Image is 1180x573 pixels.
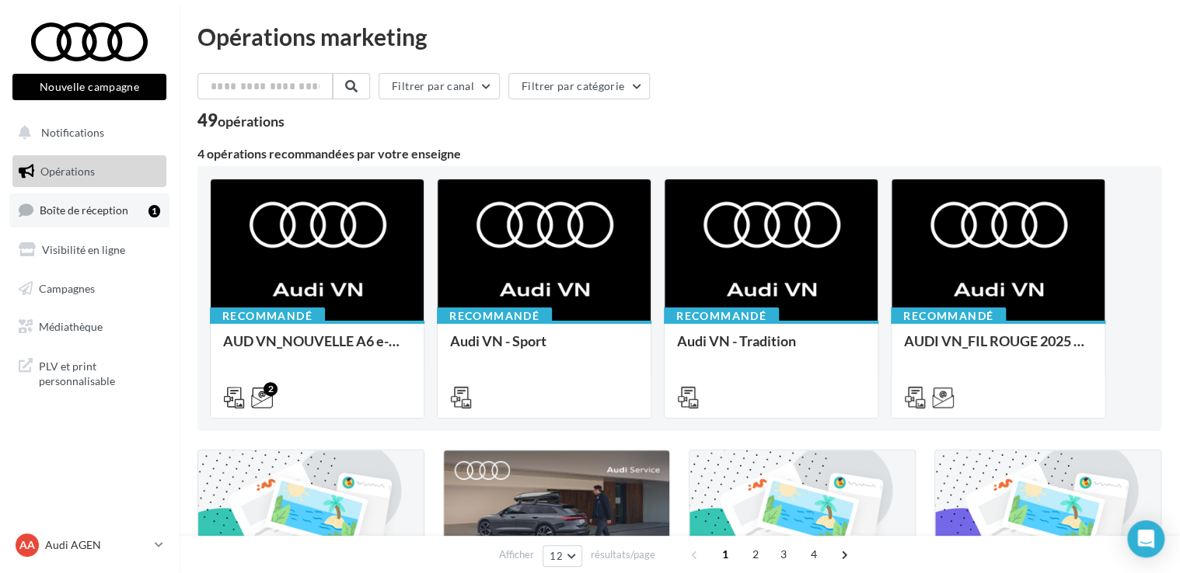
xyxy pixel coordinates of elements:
span: Boîte de réception [40,203,128,217]
button: Filtrer par canal [379,73,500,99]
div: 1 [148,205,160,217]
div: 2 [264,382,278,396]
span: 1 [713,542,738,567]
div: 4 opérations recommandées par votre enseigne [197,148,1161,160]
div: Recommandé [891,307,1006,325]
div: Audi VN - Tradition [677,333,865,364]
p: Audi AGEN [45,537,148,553]
a: Médiathèque [9,311,169,343]
div: Recommandé [664,307,779,325]
span: 12 [550,550,563,562]
a: Boîte de réception1 [9,193,169,227]
span: Médiathèque [39,320,103,333]
span: résultats/page [591,547,655,562]
span: Afficher [499,547,534,562]
div: Audi VN - Sport [450,333,638,364]
div: AUD VN_NOUVELLE A6 e-tron [223,333,411,364]
span: PLV et print personnalisable [39,356,160,389]
span: Visibilité en ligne [42,243,125,256]
span: Campagnes [39,281,95,294]
span: 4 [801,542,826,567]
span: AA [19,537,35,553]
span: 3 [771,542,796,567]
a: AA Audi AGEN [12,530,166,560]
span: Opérations [40,165,95,178]
div: Open Intercom Messenger [1127,520,1164,557]
span: Notifications [41,126,104,139]
a: PLV et print personnalisable [9,349,169,395]
button: Notifications [9,116,163,149]
button: Filtrer par catégorie [508,73,650,99]
button: Nouvelle campagne [12,74,166,100]
div: opérations [218,114,285,128]
a: Visibilité en ligne [9,234,169,266]
div: Opérations marketing [197,25,1161,48]
div: Recommandé [437,307,552,325]
div: Recommandé [210,307,325,325]
a: Campagnes [9,273,169,305]
div: AUDI VN_FIL ROUGE 2025 - A1, Q2, Q3, Q5 et Q4 e-tron [904,333,1092,364]
a: Opérations [9,155,169,188]
span: 2 [743,542,768,567]
div: 49 [197,112,285,129]
button: 12 [543,545,582,567]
